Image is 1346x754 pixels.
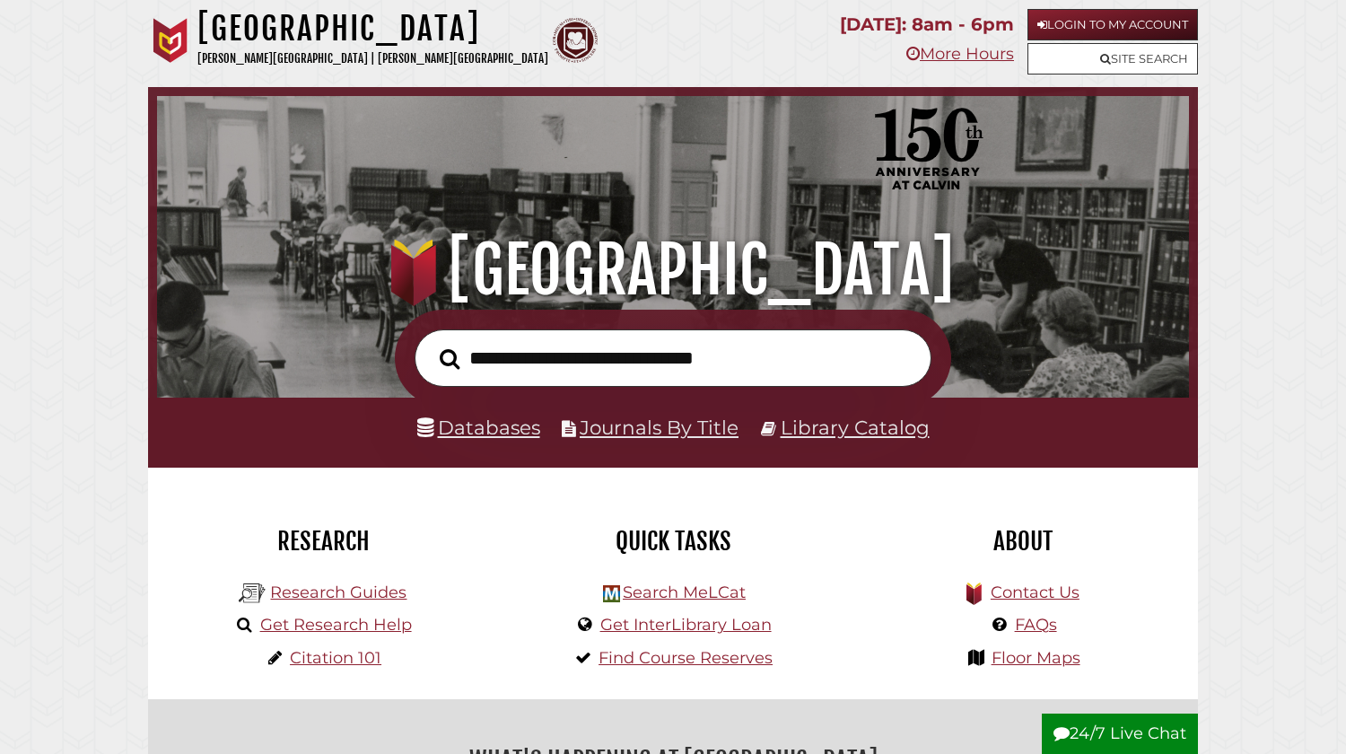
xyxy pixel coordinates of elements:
h2: About [861,526,1184,557]
img: Hekman Library Logo [239,580,266,607]
a: Search MeLCat [623,583,746,602]
a: Journals By Title [580,416,739,439]
a: Citation 101 [290,648,381,668]
h1: [GEOGRAPHIC_DATA] [197,9,548,48]
a: More Hours [906,44,1014,64]
i: Search [440,347,459,369]
p: [DATE]: 8am - 6pm [840,9,1014,40]
h1: [GEOGRAPHIC_DATA] [178,231,1169,310]
a: Get InterLibrary Loan [600,615,772,635]
a: Research Guides [270,583,406,602]
h2: Research [162,526,485,557]
img: Calvin University [148,18,193,63]
a: FAQs [1015,615,1057,635]
a: Find Course Reserves [599,648,773,668]
img: Calvin Theological Seminary [553,18,598,63]
a: Site Search [1027,43,1198,75]
a: Databases [417,416,540,439]
p: [PERSON_NAME][GEOGRAPHIC_DATA] | [PERSON_NAME][GEOGRAPHIC_DATA] [197,48,548,69]
a: Get Research Help [260,615,412,635]
img: Hekman Library Logo [603,585,620,602]
a: Contact Us [991,583,1079,602]
h2: Quick Tasks [511,526,835,557]
a: Library Catalog [781,416,930,439]
button: Search [431,344,468,374]
a: Login to My Account [1027,9,1198,40]
a: Floor Maps [992,648,1080,668]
